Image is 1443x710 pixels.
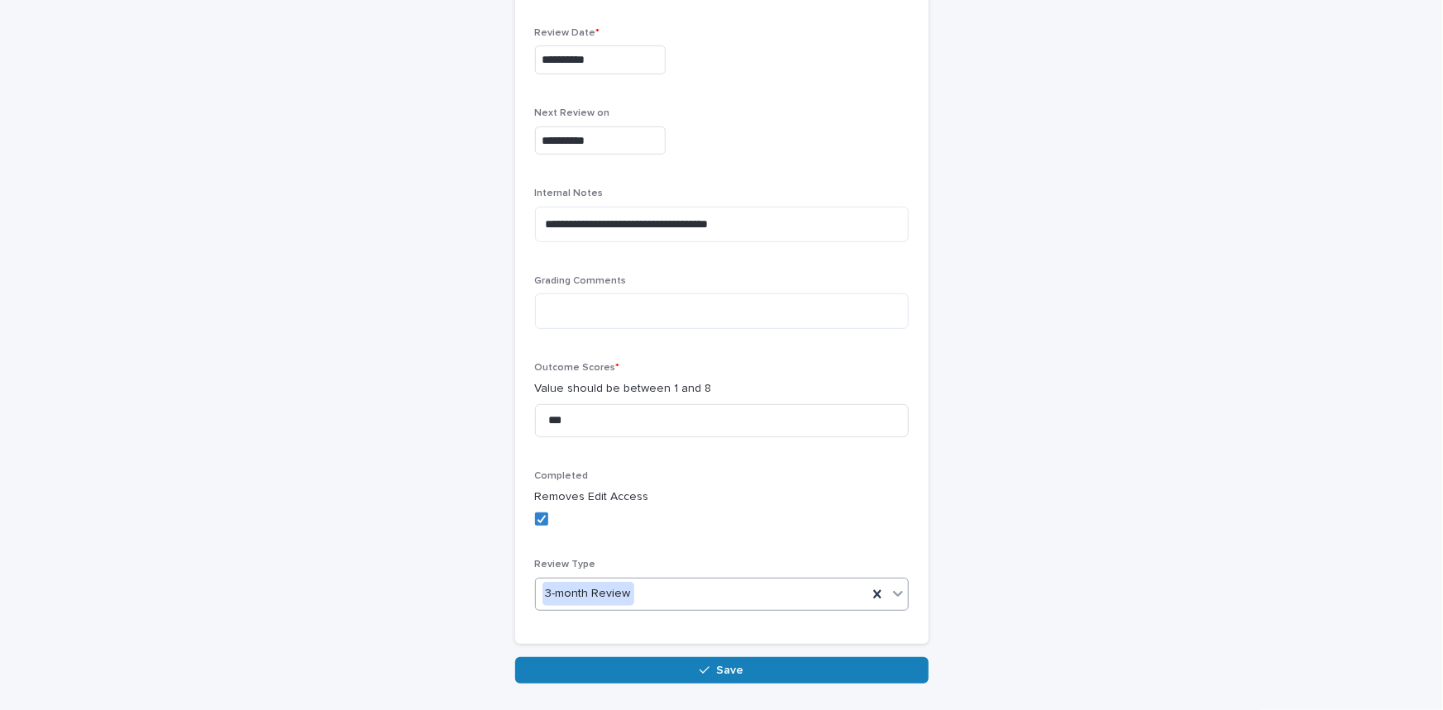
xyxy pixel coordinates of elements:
[535,363,620,373] span: Outcome Scores
[535,28,600,38] span: Review Date
[515,657,929,684] button: Save
[535,276,627,286] span: Grading Comments
[535,488,909,506] p: Removes Edit Access
[535,560,596,569] span: Review Type
[535,471,589,481] span: Completed
[542,582,634,606] div: 3-month Review
[535,108,610,118] span: Next Review on
[535,380,909,398] p: Value should be between 1 and 8
[535,188,604,198] span: Internal Notes
[716,665,743,676] span: Save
